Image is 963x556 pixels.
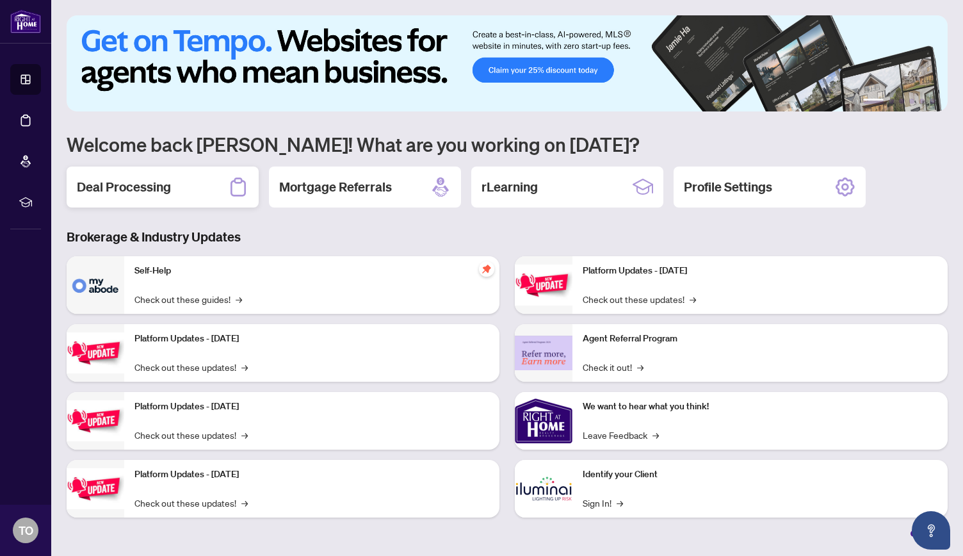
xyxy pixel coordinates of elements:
span: → [617,496,623,510]
img: Platform Updates - July 8, 2025 [67,468,124,509]
a: Check out these updates!→ [134,360,248,374]
a: Leave Feedback→ [583,428,659,442]
a: Check out these guides!→ [134,292,242,306]
a: Sign In!→ [583,496,623,510]
h2: Mortgage Referrals [279,178,392,196]
button: 5 [919,99,925,104]
img: We want to hear what you think! [515,392,572,450]
h3: Brokerage & Industry Updates [67,228,948,246]
a: Check out these updates!→ [134,496,248,510]
h1: Welcome back [PERSON_NAME]! What are you working on [DATE]? [67,132,948,156]
p: Platform Updates - [DATE] [134,468,489,482]
span: TO [19,521,33,539]
h2: rLearning [481,178,538,196]
button: Open asap [912,511,950,550]
p: Agent Referral Program [583,332,937,346]
span: → [690,292,696,306]
img: Platform Updates - June 23, 2025 [515,265,572,305]
button: 3 [899,99,904,104]
h2: Deal Processing [77,178,171,196]
p: Identify your Client [583,468,937,482]
img: Slide 0 [67,15,948,111]
p: We want to hear what you think! [583,400,937,414]
button: 2 [889,99,894,104]
p: Platform Updates - [DATE] [134,332,489,346]
img: Platform Updates - July 21, 2025 [67,400,124,441]
a: Check it out!→ [583,360,643,374]
span: → [241,360,248,374]
p: Platform Updates - [DATE] [583,264,937,278]
span: → [652,428,659,442]
a: Check out these updates!→ [583,292,696,306]
span: pushpin [479,261,494,277]
a: Check out these updates!→ [134,428,248,442]
button: 1 [863,99,884,104]
span: → [236,292,242,306]
span: → [241,496,248,510]
h2: Profile Settings [684,178,772,196]
img: Agent Referral Program [515,336,572,371]
img: Self-Help [67,256,124,314]
button: 4 [909,99,914,104]
p: Platform Updates - [DATE] [134,400,489,414]
img: Platform Updates - September 16, 2025 [67,332,124,373]
span: → [637,360,643,374]
img: logo [10,10,41,33]
button: 6 [930,99,935,104]
span: → [241,428,248,442]
p: Self-Help [134,264,489,278]
img: Identify your Client [515,460,572,518]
